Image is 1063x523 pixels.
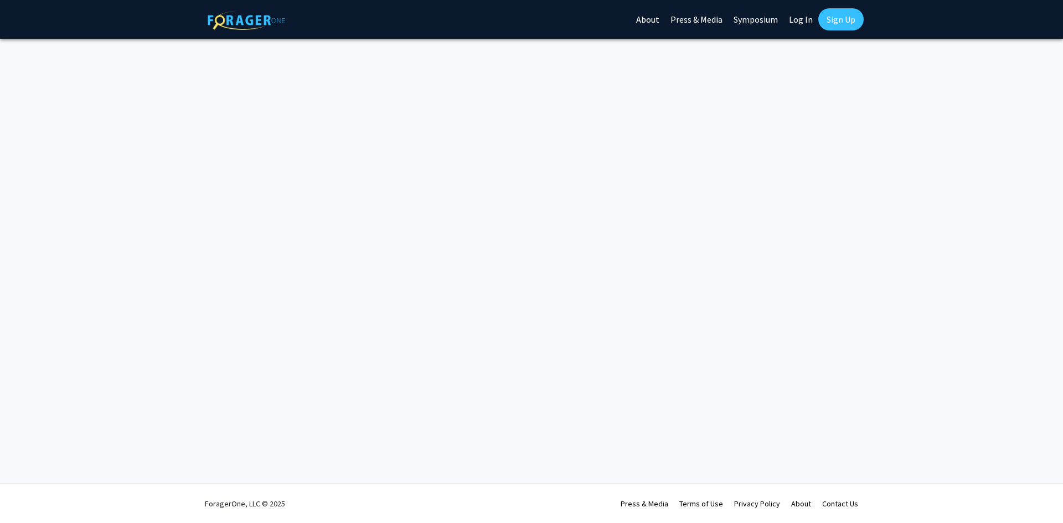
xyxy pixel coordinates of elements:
[679,499,723,509] a: Terms of Use
[205,484,285,523] div: ForagerOne, LLC © 2025
[822,499,858,509] a: Contact Us
[818,8,864,30] a: Sign Up
[208,11,285,30] img: ForagerOne Logo
[791,499,811,509] a: About
[621,499,668,509] a: Press & Media
[734,499,780,509] a: Privacy Policy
